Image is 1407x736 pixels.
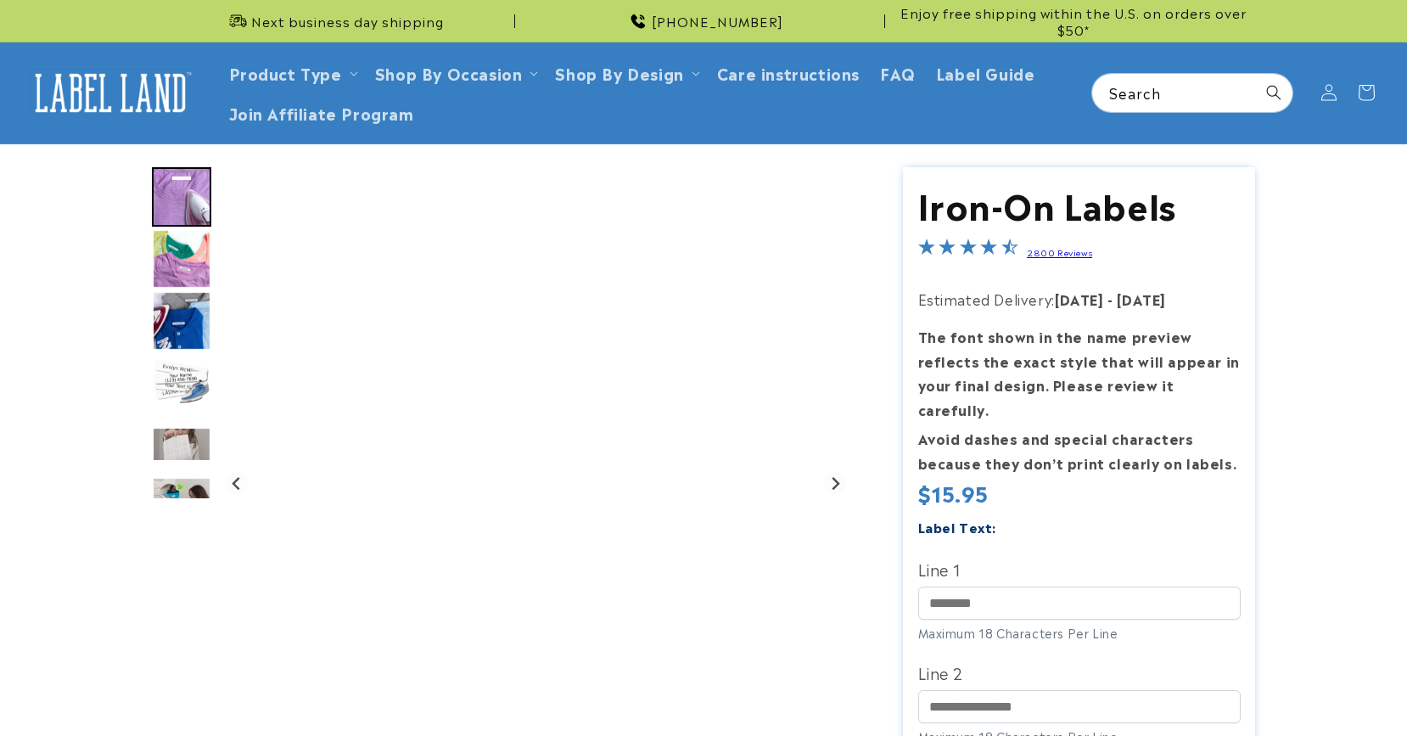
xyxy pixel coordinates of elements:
a: Product Type [229,61,342,84]
img: Iron on name label being ironed to shirt [152,167,211,227]
div: Go to slide 6 [152,477,211,537]
img: null [152,427,211,462]
summary: Shop By Occasion [365,53,546,93]
div: Go to slide 1 [152,167,211,227]
span: Care instructions [717,63,860,82]
span: Shop By Occasion [375,63,523,82]
a: Shop By Design [555,61,683,84]
span: $15.95 [918,480,989,506]
span: Join Affiliate Program [229,103,414,122]
h1: Iron-On Labels [918,182,1241,226]
img: Label Land [25,66,195,119]
span: Next business day shipping [251,13,444,30]
div: Go to slide 2 [152,229,211,289]
img: Iron-on name labels with an iron [152,353,211,413]
button: Go to last slide [226,472,249,495]
iframe: Gorgias Floating Chat [1051,656,1390,719]
img: Iron on name tags ironed to a t-shirt [152,229,211,289]
span: Enjoy free shipping within the U.S. on orders over $50* [892,4,1255,37]
label: Label Text: [918,517,997,537]
strong: [DATE] [1117,289,1166,309]
strong: - [1107,289,1113,309]
span: [PHONE_NUMBER] [652,13,783,30]
img: Iron-On Labels - Label Land [152,477,211,537]
div: Maximum 18 Characters Per Line [918,624,1241,642]
span: Label Guide [936,63,1035,82]
button: Search [1255,74,1292,111]
a: Label Land [20,60,202,126]
strong: Avoid dashes and special characters because they don’t print clearly on labels. [918,428,1237,473]
p: Estimated Delivery: [918,287,1241,312]
div: Go to slide 4 [152,353,211,413]
span: 4.5-star overall rating [918,240,1018,261]
span: FAQ [880,63,916,82]
label: Line 2 [918,659,1241,686]
a: Label Guide [926,53,1045,93]
div: Go to slide 3 [152,291,211,351]
a: Join Affiliate Program [219,93,424,132]
button: Next slide [824,472,847,495]
a: FAQ [870,53,926,93]
summary: Shop By Design [545,53,706,93]
a: Care instructions [707,53,870,93]
a: 2800 Reviews [1027,246,1092,258]
strong: The font shown in the name preview reflects the exact style that will appear in your final design... [918,326,1240,419]
strong: [DATE] [1055,289,1104,309]
img: Iron on name labels ironed to shirt collar [152,291,211,351]
div: Go to slide 5 [152,415,211,475]
summary: Product Type [219,53,365,93]
label: Line 1 [918,555,1241,582]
